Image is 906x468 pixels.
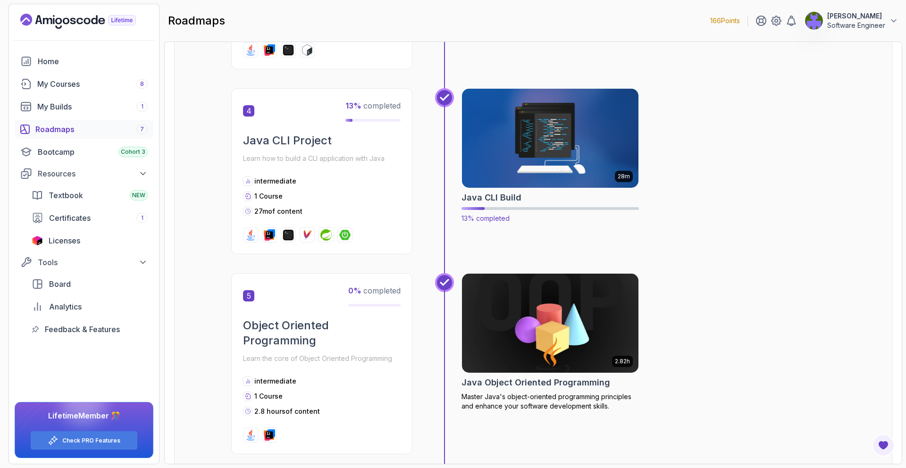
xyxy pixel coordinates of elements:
[49,212,91,224] span: Certificates
[461,214,510,222] span: 13% completed
[38,146,148,158] div: Bootcamp
[345,101,361,110] span: 13 %
[302,44,313,56] img: bash logo
[872,434,895,457] button: Open Feedback Button
[805,12,823,30] img: user profile image
[38,168,148,179] div: Resources
[245,229,256,241] img: java logo
[26,186,153,205] a: textbook
[15,142,153,161] a: bootcamp
[243,105,254,117] span: 4
[461,191,521,204] h2: Java CLI Build
[140,80,144,88] span: 8
[37,78,148,90] div: My Courses
[461,88,639,223] a: Java CLI Build card28mJava CLI Build13% completed
[245,429,256,441] img: java logo
[710,16,740,25] p: 166 Points
[264,44,275,56] img: intellij logo
[618,173,630,180] p: 28m
[254,407,320,416] p: 2.8 hours of content
[461,392,639,411] p: Master Java's object-oriented programming principles and enhance your software development skills.
[245,44,256,56] img: java logo
[264,429,275,441] img: intellij logo
[805,11,898,30] button: user profile image[PERSON_NAME]Software Engineer
[827,21,885,30] p: Software Engineer
[243,152,401,165] p: Learn how to build a CLI application with Java
[458,86,643,190] img: Java CLI Build card
[49,301,82,312] span: Analytics
[827,11,885,21] p: [PERSON_NAME]
[62,437,120,444] a: Check PRO Features
[283,44,294,56] img: terminal logo
[345,101,401,110] span: completed
[254,376,296,386] p: intermediate
[49,278,71,290] span: Board
[15,52,153,71] a: home
[254,192,283,200] span: 1 Course
[30,431,138,450] button: Check PRO Features
[26,275,153,293] a: board
[26,231,153,250] a: licenses
[615,358,630,365] p: 2.82h
[38,56,148,67] div: Home
[254,207,302,216] p: 27m of content
[254,392,283,400] span: 1 Course
[254,176,296,186] p: intermediate
[320,229,332,241] img: spring logo
[141,214,143,222] span: 1
[26,297,153,316] a: analytics
[15,120,153,139] a: roadmaps
[15,165,153,182] button: Resources
[140,125,144,133] span: 7
[243,290,254,301] span: 5
[15,97,153,116] a: builds
[283,229,294,241] img: terminal logo
[348,286,401,295] span: completed
[168,13,225,28] h2: roadmaps
[32,236,43,245] img: jetbrains icon
[26,209,153,227] a: certificates
[141,103,143,110] span: 1
[45,324,120,335] span: Feedback & Features
[462,274,638,373] img: Java Object Oriented Programming card
[348,286,361,295] span: 0 %
[243,352,401,365] p: Learn the core of Object Oriented Programming
[49,235,80,246] span: Licenses
[49,190,83,201] span: Textbook
[26,320,153,339] a: feedback
[243,318,401,348] h2: Object Oriented Programming
[35,124,148,135] div: Roadmaps
[15,254,153,271] button: Tools
[15,75,153,93] a: courses
[339,229,351,241] img: spring-boot logo
[461,376,610,389] h2: Java Object Oriented Programming
[38,257,148,268] div: Tools
[461,273,639,411] a: Java Object Oriented Programming card2.82hJava Object Oriented ProgrammingMaster Java's object-or...
[243,133,401,148] h2: Java CLI Project
[264,229,275,241] img: intellij logo
[20,14,158,29] a: Landing page
[37,101,148,112] div: My Builds
[132,192,145,199] span: NEW
[302,229,313,241] img: maven logo
[121,148,145,156] span: Cohort 3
